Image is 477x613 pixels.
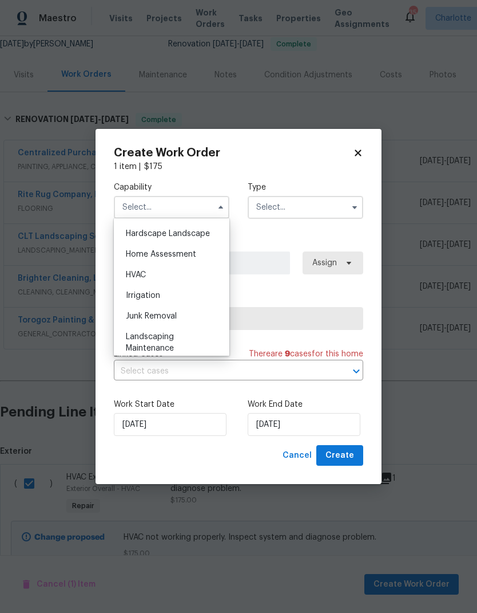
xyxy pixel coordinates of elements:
span: Landscaping Maintenance [126,333,174,352]
button: Open [348,363,364,379]
button: Show options [348,201,361,214]
input: M/D/YYYY [248,413,360,436]
span: Home Assessment [126,250,196,258]
button: Cancel [278,445,316,466]
span: $ 175 [144,163,162,171]
label: Work Start Date [114,399,229,410]
input: Select cases [114,363,331,380]
span: Irrigation [126,292,160,300]
span: Junk Removal [126,312,177,320]
label: Work Order Manager [114,237,363,249]
input: M/D/YYYY [114,413,226,436]
span: Select trade partner [124,313,353,324]
label: Work End Date [248,399,363,410]
span: Hardscape Landscape [126,230,210,238]
span: Cancel [283,449,312,463]
h2: Create Work Order [114,147,353,159]
label: Capability [114,182,229,193]
span: Assign [312,257,337,269]
button: Create [316,445,363,466]
span: There are case s for this home [249,348,363,360]
span: 9 [285,350,290,358]
div: 1 item | [114,161,363,172]
label: Type [248,182,363,193]
input: Select... [114,196,229,219]
span: Create [325,449,354,463]
label: Trade Partner [114,293,363,304]
span: HVAC [126,271,146,279]
input: Select... [248,196,363,219]
button: Hide options [214,201,228,214]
